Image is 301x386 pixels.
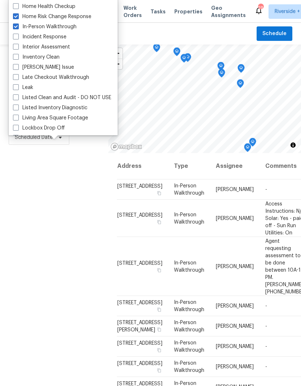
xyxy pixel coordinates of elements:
[174,260,204,272] span: In-Person Walkthrough
[258,4,263,12] div: 29
[174,340,204,353] span: In-Person Walkthrough
[174,183,204,196] span: In-Person Walkthrough
[211,4,246,19] span: Geo Assignments
[244,143,251,154] div: Map marker
[174,212,204,224] span: In-Person Walkthrough
[117,153,168,179] th: Address
[265,187,267,192] span: -
[216,344,254,349] span: [PERSON_NAME]
[13,94,111,101] label: Listed Clean and Audit - DO NOT USE
[110,143,142,151] a: Mapbox homepage
[265,324,267,329] span: -
[117,361,162,366] span: [STREET_ADDRESS]
[289,141,297,149] button: Toggle attribution
[156,219,162,225] button: Copy Address
[174,8,202,15] span: Properties
[174,361,204,373] span: In-Person Walkthrough
[13,84,33,91] label: Leak
[156,347,162,353] button: Copy Address
[257,26,292,41] button: Schedule
[173,47,180,59] div: Map marker
[174,300,204,312] span: In-Person Walkthrough
[184,53,191,64] div: Map marker
[262,29,287,38] span: Schedule
[13,74,89,81] label: Late Checkout Walkthrough
[156,267,162,273] button: Copy Address
[216,187,254,192] span: [PERSON_NAME]
[15,134,53,141] span: Scheduled Date
[108,44,301,153] canvas: Map
[117,341,162,346] span: [STREET_ADDRESS]
[291,141,295,149] span: Toggle attribution
[216,324,254,329] span: [PERSON_NAME]
[13,135,87,142] label: LwOD Signpost Installation
[216,304,254,309] span: [PERSON_NAME]
[217,62,224,73] div: Map marker
[156,306,162,313] button: Copy Address
[237,64,245,75] div: Map marker
[117,300,162,305] span: [STREET_ADDRESS]
[13,23,77,30] label: In-Person Walkthrough
[13,13,91,20] label: Home Risk Change Response
[168,153,210,179] th: Type
[216,216,254,221] span: [PERSON_NAME]
[13,104,87,111] label: Listed Inventory Diagnostic
[117,320,162,332] span: [STREET_ADDRESS][PERSON_NAME]
[265,364,267,369] span: -
[156,326,162,333] button: Copy Address
[265,344,267,349] span: -
[153,43,160,55] div: Map marker
[13,33,66,41] label: Incident Response
[150,9,166,14] span: Tasks
[156,367,162,374] button: Copy Address
[216,364,254,369] span: [PERSON_NAME]
[13,124,65,132] label: Lockbox Drop Off
[218,69,225,80] div: Map marker
[117,184,162,189] span: [STREET_ADDRESS]
[249,138,256,149] div: Map marker
[265,304,267,309] span: -
[174,320,204,332] span: In-Person Walkthrough
[13,43,70,51] label: Interior Assessment
[216,264,254,269] span: [PERSON_NAME]
[13,64,74,71] label: [PERSON_NAME] Issue
[117,212,162,217] span: [STREET_ADDRESS]
[210,153,259,179] th: Assignee
[13,114,88,122] label: Living Area Square Footage
[13,3,75,10] label: Home Health Checkup
[156,190,162,196] button: Copy Address
[237,79,244,90] div: Map marker
[13,54,60,61] label: Inventory Clean
[123,4,142,19] span: Work Orders
[117,260,162,266] span: [STREET_ADDRESS]
[180,54,188,65] div: Map marker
